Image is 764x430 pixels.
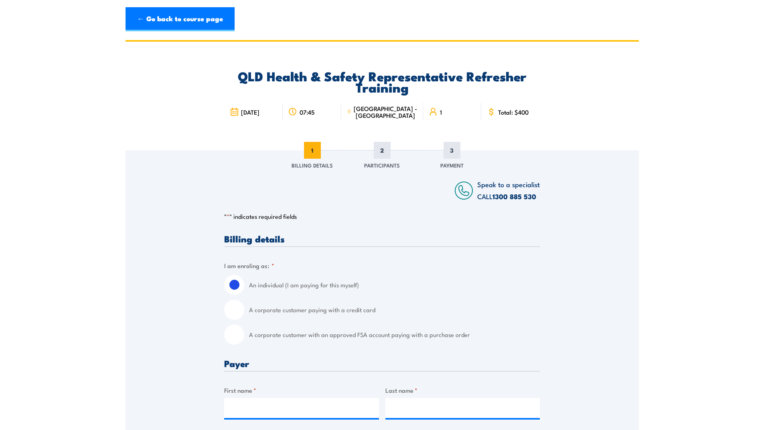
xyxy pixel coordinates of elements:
a: 1300 885 530 [492,191,536,202]
legend: I am enroling as: [224,261,274,270]
span: [DATE] [241,109,259,115]
h2: QLD Health & Safety Representative Refresher Training [224,70,540,93]
span: Billing Details [292,161,333,169]
label: A corporate customer paying with a credit card [249,300,540,320]
label: First name [224,386,379,395]
p: " " indicates required fields [224,212,540,220]
label: An individual (I am paying for this myself) [249,275,540,295]
span: 1 [304,142,321,159]
span: Speak to a specialist CALL [477,179,540,201]
label: Last name [385,386,540,395]
span: Payment [440,161,464,169]
span: 07:45 [300,109,315,115]
span: 2 [374,142,391,159]
h3: Billing details [224,234,540,243]
span: Total: $400 [498,109,529,115]
span: [GEOGRAPHIC_DATA] - [GEOGRAPHIC_DATA] [354,105,417,119]
span: 3 [444,142,460,159]
h3: Payer [224,359,540,368]
label: A corporate customer with an approved FSA account paying with a purchase order [249,325,540,345]
span: Participants [364,161,400,169]
span: 1 [440,109,442,115]
a: ← Go back to course page [126,7,235,31]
